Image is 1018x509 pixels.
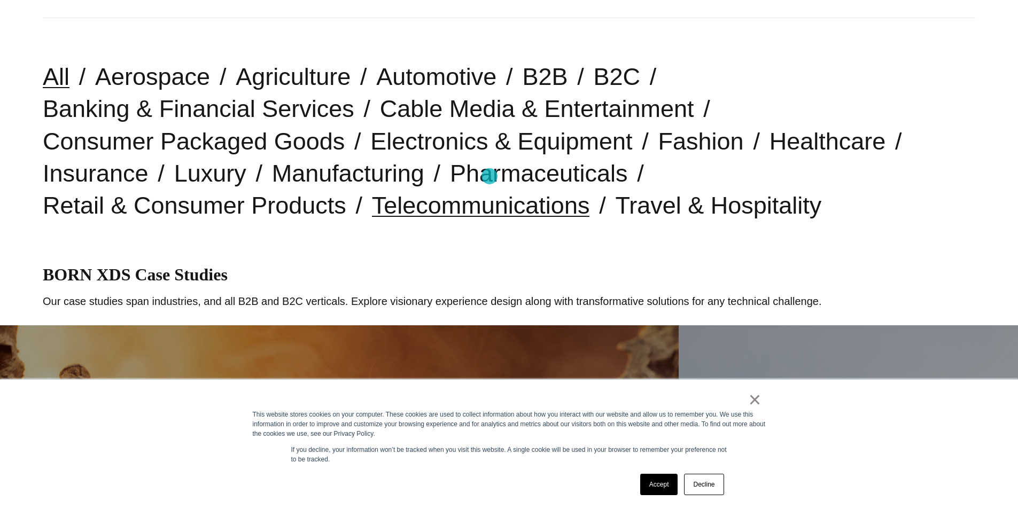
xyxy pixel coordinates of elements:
a: Accept [640,474,678,495]
a: Automotive [376,63,496,90]
a: Cable Media & Entertainment [380,95,694,122]
a: Travel & Hospitality [615,192,821,219]
a: Pharmaceuticals [450,160,628,187]
a: Aerospace [95,63,210,90]
a: Retail & Consumer Products [43,192,346,219]
a: Insurance [43,160,149,187]
a: All [43,63,69,90]
a: Electronics & Equipment [370,128,632,155]
a: B2C [593,63,640,90]
p: If you decline, your information won’t be tracked when you visit this website. A single cookie wi... [291,445,727,464]
a: Luxury [174,160,246,187]
a: Agriculture [236,63,351,90]
a: Telecommunications [372,192,590,219]
h1: BORN XDS Case Studies [43,265,975,285]
a: Healthcare [770,128,886,155]
div: This website stores cookies on your computer. These cookies are used to collect information about... [253,410,766,438]
a: B2B [522,63,568,90]
a: Decline [684,474,724,495]
a: Banking & Financial Services [43,95,354,122]
a: Consumer Packaged Goods [43,128,345,155]
a: Manufacturing [272,160,424,187]
a: Fashion [658,128,744,155]
a: × [749,395,761,404]
p: Our case studies span industries, and all B2B and B2C verticals. Explore visionary experience des... [43,293,975,309]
